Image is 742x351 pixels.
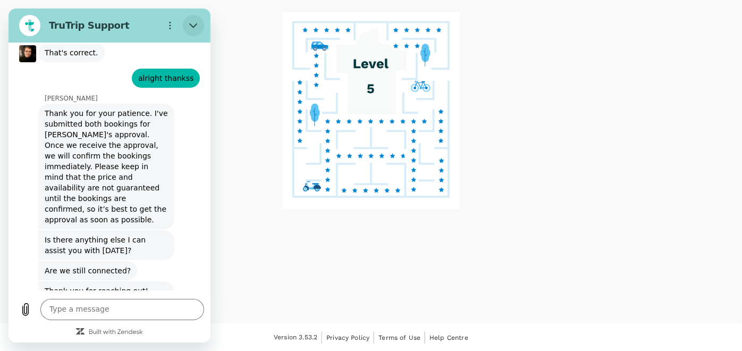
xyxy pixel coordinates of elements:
[36,101,159,215] span: Thank you for your patience. I've submitted both bookings for [PERSON_NAME]'s approval. Once we r...
[274,332,317,343] span: Version 3.53.2
[429,334,468,341] span: Help Centre
[80,321,134,328] a: Built with Zendesk: Visit the Zendesk website in a new tab
[151,6,172,28] button: Options menu
[32,253,127,272] span: Are we still connected?
[378,332,420,344] a: Terms of Use
[32,222,164,252] span: Is there anything else I can assist you with [DATE]?
[326,332,369,344] a: Privacy Policy
[40,11,147,23] h2: TruTrip Support
[32,273,164,345] span: Thank you for reaching out! We're closing this chat for now, but don't worry. Feel free to come b...
[326,334,369,341] span: Privacy Policy
[125,60,189,79] span: alright thankss
[429,332,468,344] a: Help Centre
[9,9,210,342] iframe: Messaging window
[36,86,200,94] p: [PERSON_NAME]
[32,35,94,54] span: That's correct.
[174,6,196,28] button: Close
[378,334,420,341] span: Terms of Use
[6,290,28,312] button: Upload file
